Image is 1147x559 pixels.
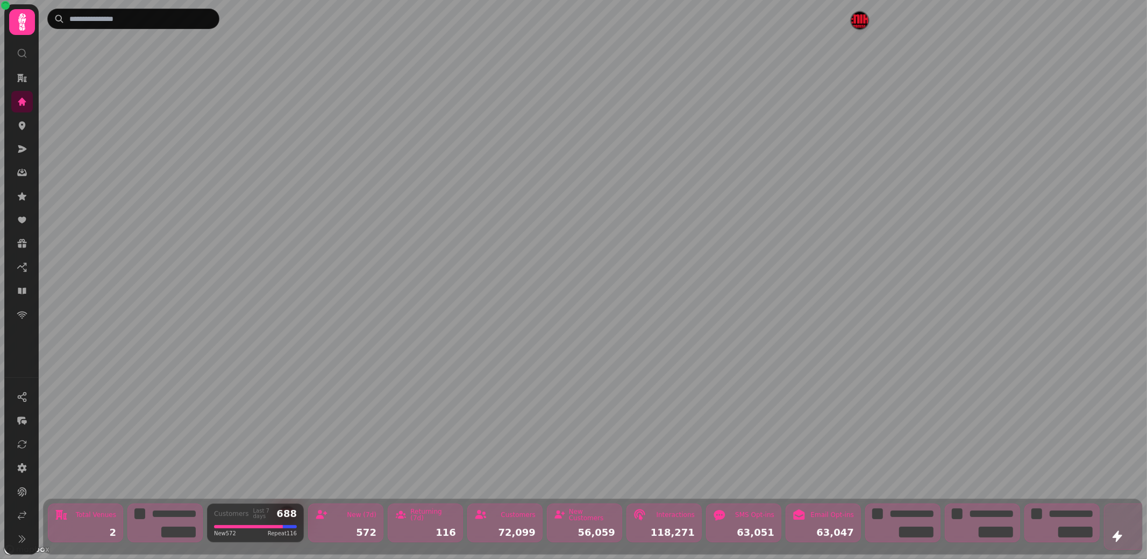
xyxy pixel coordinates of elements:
[253,508,273,519] div: Last 7 days
[811,512,854,518] div: Email Opt-ins
[347,512,376,518] div: New (7d)
[474,528,536,537] div: 72,099
[315,528,376,537] div: 572
[276,509,297,519] div: 688
[410,508,456,521] div: Returning (7d)
[735,512,774,518] div: SMS Opt-ins
[214,511,249,517] div: Customers
[55,528,116,537] div: 2
[214,529,236,537] span: New 572
[76,512,116,518] div: Total Venues
[657,512,695,518] div: Interactions
[268,529,297,537] span: Repeat 116
[793,528,854,537] div: 63,047
[501,512,536,518] div: Customers
[633,528,695,537] div: 118,271
[713,528,774,537] div: 63,051
[554,528,615,537] div: 56,059
[395,528,456,537] div: 116
[3,543,51,556] a: Mapbox logo
[569,508,615,521] div: New Customers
